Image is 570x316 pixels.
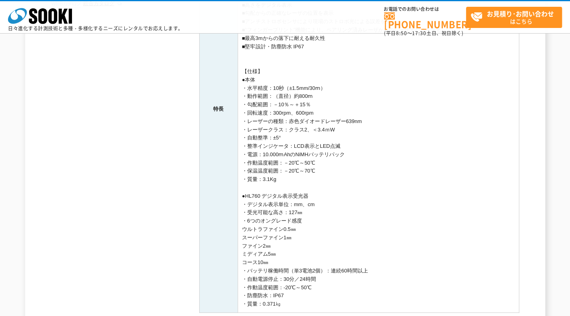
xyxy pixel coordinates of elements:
a: [PHONE_NUMBER] [384,12,466,29]
span: はこちら [470,7,562,27]
strong: お見積り･お問い合わせ [487,9,554,18]
span: 17:30 [412,30,426,37]
span: 8:50 [396,30,407,37]
a: お見積り･お問い合わせはこちら [466,7,562,28]
span: (平日 ～ 土日、祝日除く) [384,30,463,37]
span: お電話でのお問い合わせは [384,7,466,12]
p: 日々進化する計測技術と多種・多様化するニーズにレンタルでお応えします。 [8,26,183,31]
